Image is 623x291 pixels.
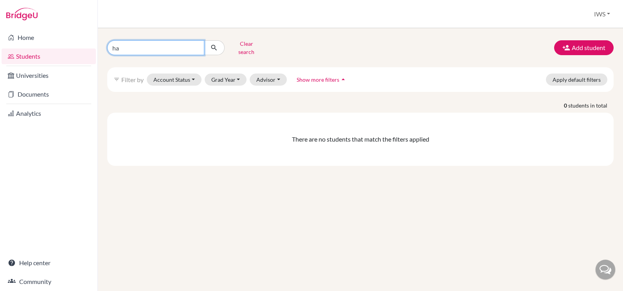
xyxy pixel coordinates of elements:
input: Find student by name... [107,40,204,55]
a: Students [2,48,96,64]
span: Show more filters [297,76,339,83]
span: Filter by [121,76,144,83]
button: Add student [554,40,614,55]
a: Community [2,274,96,289]
span: Help [18,5,34,13]
button: Advisor [250,74,287,86]
i: filter_list [113,76,120,83]
a: Help center [2,255,96,271]
div: There are no students that match the filters applied [113,135,607,144]
button: Show more filtersarrow_drop_up [290,74,354,86]
strong: 0 [564,101,568,110]
button: IWS [591,7,614,22]
img: Bridge-U [6,8,38,20]
a: Universities [2,68,96,83]
button: Clear search [225,38,268,58]
i: arrow_drop_up [339,75,347,83]
a: Analytics [2,106,96,121]
button: Grad Year [205,74,247,86]
a: Documents [2,86,96,102]
button: Account Status [147,74,202,86]
span: students in total [568,101,614,110]
a: Home [2,30,96,45]
button: Apply default filters [546,74,607,86]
